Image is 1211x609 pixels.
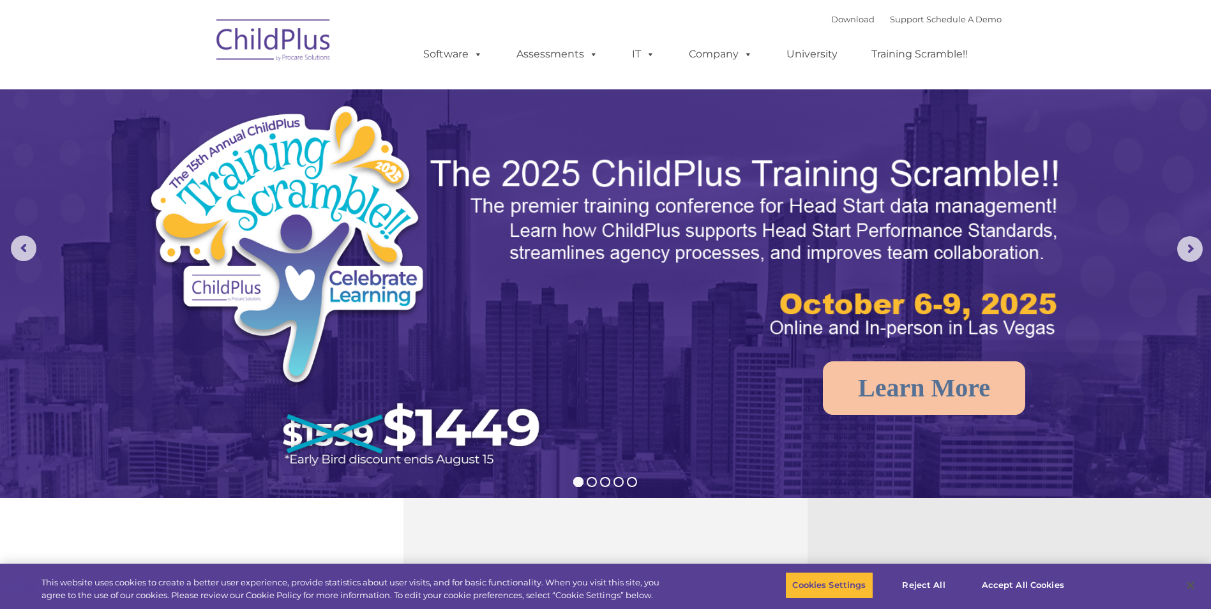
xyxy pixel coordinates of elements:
a: Company [676,41,765,67]
font: | [831,14,1002,24]
a: Support [890,14,924,24]
div: This website uses cookies to create a better user experience, provide statistics about user visit... [41,576,666,601]
button: Reject All [884,572,964,599]
a: Assessments [504,41,611,67]
span: Last name [177,84,216,94]
a: Training Scramble!! [859,41,981,67]
span: Phone number [177,137,232,146]
a: Software [410,41,495,67]
button: Cookies Settings [785,572,873,599]
button: Accept All Cookies [975,572,1071,599]
a: IT [619,41,668,67]
a: University [774,41,850,67]
button: Close [1177,571,1205,599]
img: ChildPlus by Procare Solutions [210,10,338,74]
a: Learn More [823,361,1025,415]
a: Download [831,14,875,24]
a: Schedule A Demo [926,14,1002,24]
